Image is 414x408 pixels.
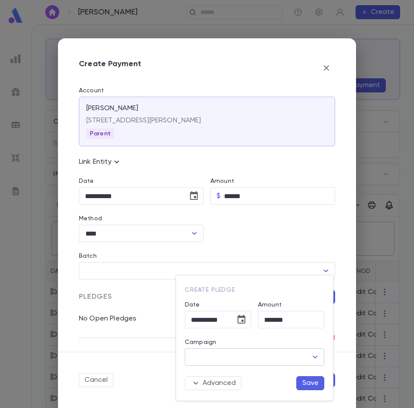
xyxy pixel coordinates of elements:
[185,376,241,390] button: Advanced
[233,311,250,328] button: Choose date, selected date is Jul 16, 2025
[309,351,321,363] button: Open
[185,287,235,293] span: Create Pledge
[296,376,324,390] button: Save
[185,339,216,346] label: Campaign
[258,301,282,308] label: Amount
[185,301,251,308] label: Date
